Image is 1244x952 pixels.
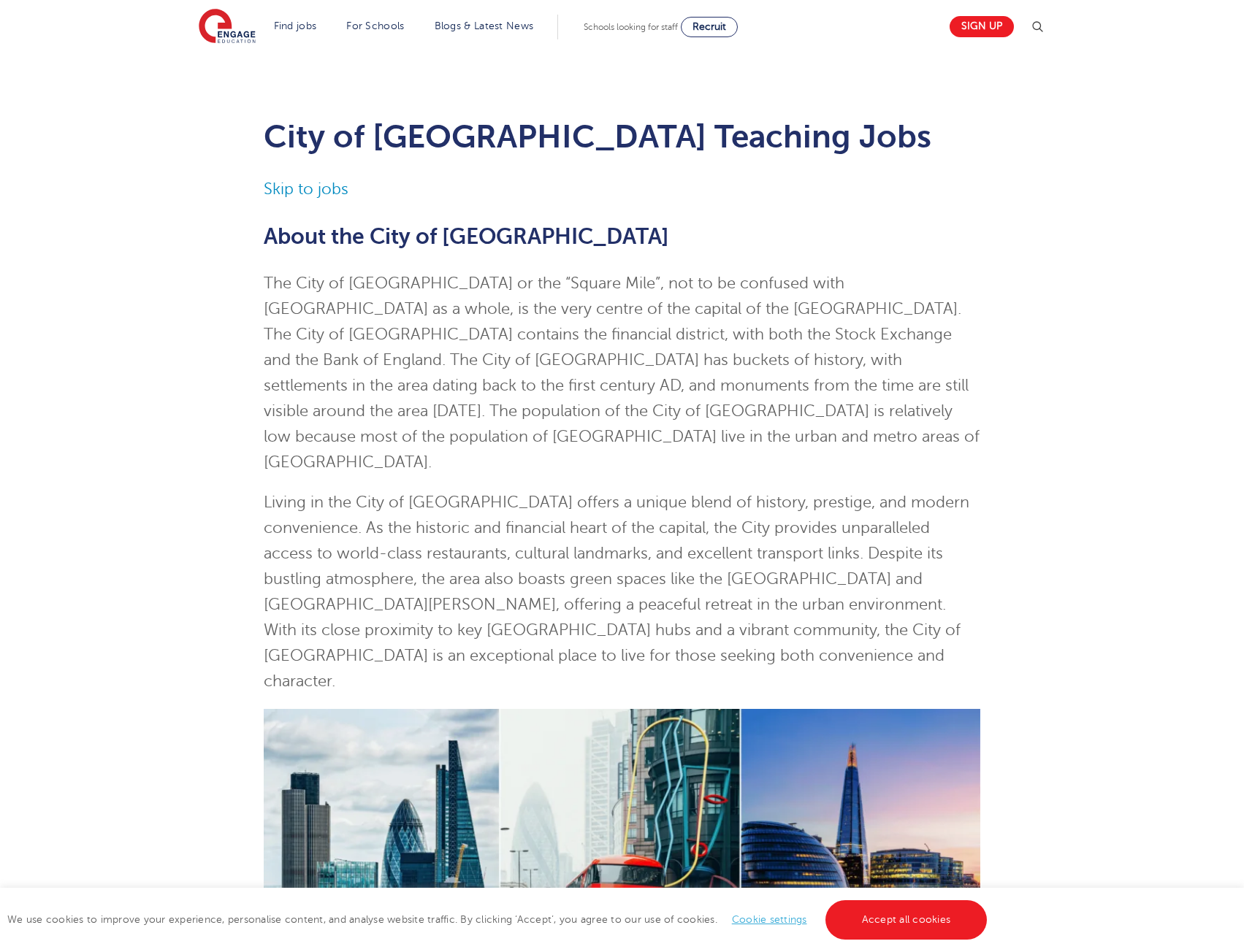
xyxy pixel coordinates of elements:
[199,9,256,45] img: Engage Education
[264,224,980,249] h2: About the City of [GEOGRAPHIC_DATA]
[584,22,678,32] span: Schools looking for staff
[950,16,1014,37] a: Sign up
[264,118,980,155] h1: City of [GEOGRAPHIC_DATA] Teaching Jobs
[692,21,726,32] span: Recruit
[825,900,988,940] a: Accept all cookies
[264,490,980,694] p: Living in the City of [GEOGRAPHIC_DATA] offers a unique blend of history, prestige, and modern co...
[732,914,807,925] a: Cookie settings
[681,17,738,37] a: Recruit
[435,20,534,31] a: Blogs & Latest News
[264,180,348,198] a: Skip to jobs
[7,914,991,925] span: We use cookies to improve your experience, personalise content, and analyse website traffic. By c...
[346,20,404,31] a: For Schools
[264,271,980,475] p: The City of [GEOGRAPHIC_DATA] or the “Square Mile”, not to be confused with [GEOGRAPHIC_DATA] as ...
[274,20,317,31] a: Find jobs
